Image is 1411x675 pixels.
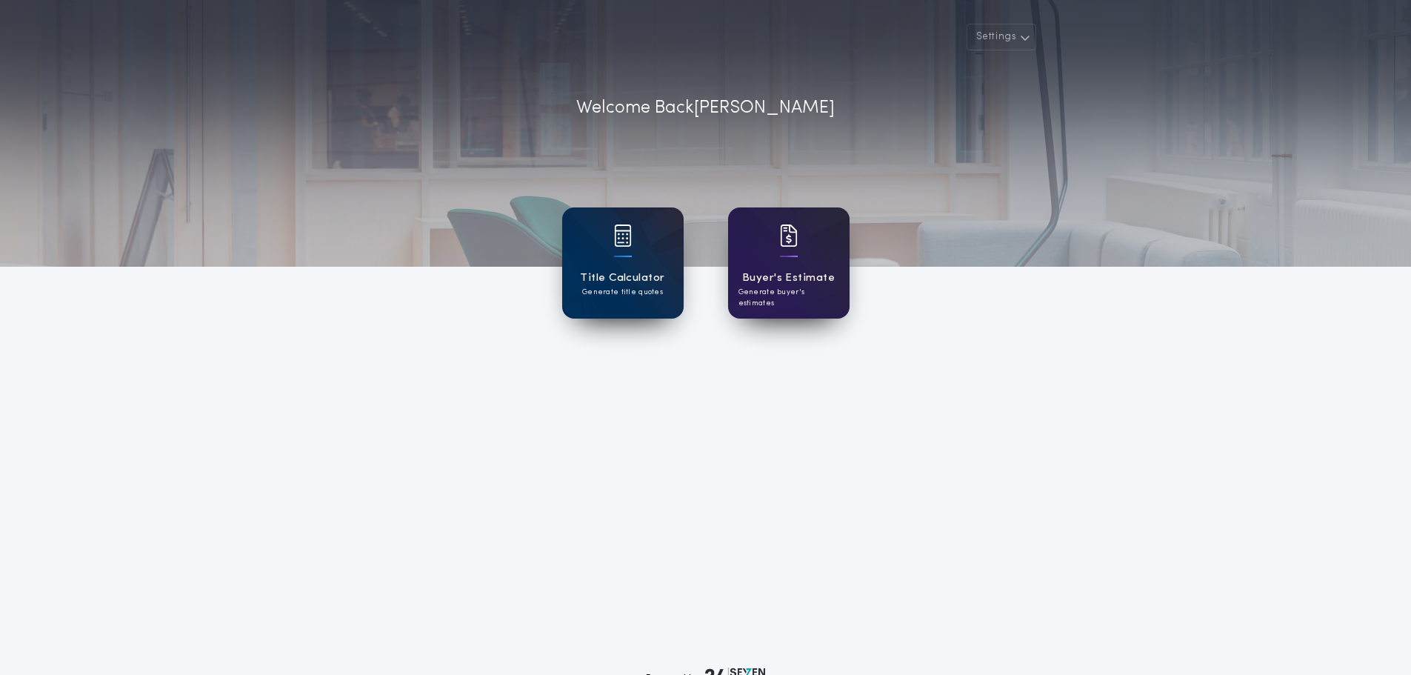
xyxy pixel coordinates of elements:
[562,207,684,319] a: card iconTitle CalculatorGenerate title quotes
[967,24,1036,50] button: Settings
[742,270,835,287] h1: Buyer's Estimate
[738,287,839,309] p: Generate buyer's estimates
[614,225,632,247] img: card icon
[576,95,835,122] p: Welcome Back [PERSON_NAME]
[728,207,850,319] a: card iconBuyer's EstimateGenerate buyer's estimates
[780,225,798,247] img: card icon
[580,270,664,287] h1: Title Calculator
[582,287,663,298] p: Generate title quotes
